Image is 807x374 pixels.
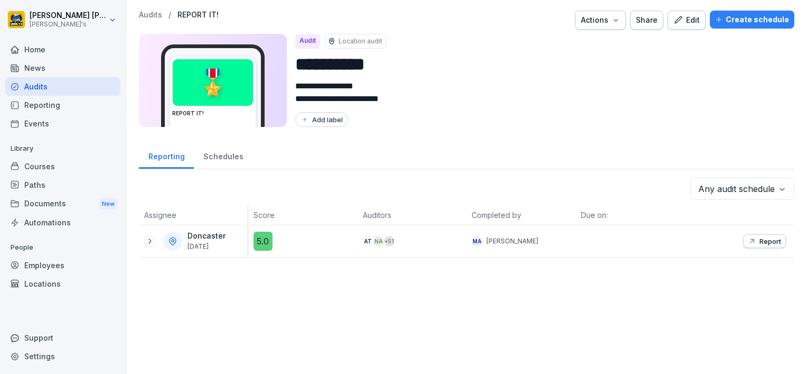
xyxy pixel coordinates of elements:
[5,329,120,347] div: Support
[636,14,658,26] div: Share
[486,236,538,246] p: [PERSON_NAME]
[373,236,384,247] div: NA
[5,256,120,275] a: Employees
[5,77,120,96] a: Audits
[576,205,685,225] th: Due on:
[168,11,171,20] p: /
[384,236,395,247] div: + 51
[301,115,343,124] div: Add label
[5,157,120,176] a: Courses
[472,209,570,221] p: Completed by
[5,114,120,133] a: Events
[30,21,107,28] p: [PERSON_NAME]'s
[715,14,789,25] div: Create schedule
[30,11,107,20] p: [PERSON_NAME] [PERSON_NAME]
[358,205,467,225] th: Auditors
[5,140,120,157] p: Library
[5,239,120,256] p: People
[630,11,663,30] button: Share
[295,34,320,49] div: Audit
[177,11,219,20] a: REPORT IT!
[5,96,120,114] a: Reporting
[472,236,482,247] div: MA
[5,213,120,232] a: Automations
[5,176,120,194] a: Paths
[668,11,706,30] button: Edit
[139,11,162,20] a: Audits
[5,194,120,214] div: Documents
[295,112,348,127] button: Add label
[194,142,252,169] a: Schedules
[144,209,242,221] p: Assignee
[5,347,120,366] a: Settings
[173,59,253,106] div: 🎖️
[581,14,620,26] div: Actions
[673,14,700,26] div: Edit
[254,209,352,221] p: Score
[5,59,120,77] a: News
[5,275,120,293] a: Locations
[5,194,120,214] a: DocumentsNew
[254,232,273,251] div: 5.0
[759,237,781,245] p: Report
[575,11,626,30] button: Actions
[172,110,254,117] h3: REPORT IT!
[710,11,794,29] button: Create schedule
[743,234,786,248] button: Report
[187,232,226,241] p: Doncaster
[99,198,117,210] div: New
[5,40,120,59] a: Home
[363,236,373,247] div: AT
[339,37,382,46] p: Location audit
[139,142,194,169] a: Reporting
[187,243,226,250] p: [DATE]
